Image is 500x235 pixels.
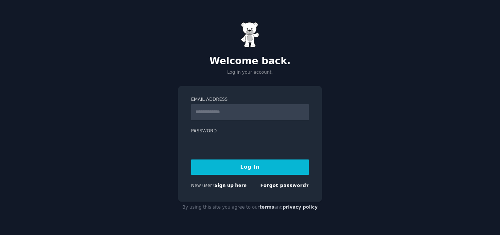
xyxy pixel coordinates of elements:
a: privacy policy [283,205,318,210]
div: By using this site you agree to our and [178,202,322,213]
p: Log in your account. [178,69,322,76]
a: Sign up here [214,183,247,188]
label: Password [191,128,309,135]
a: Forgot password? [260,183,309,188]
label: Email Address [191,96,309,103]
img: Gummy Bear [241,22,259,48]
span: New user? [191,183,214,188]
h2: Welcome back. [178,55,322,67]
button: Log In [191,159,309,175]
a: terms [260,205,274,210]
